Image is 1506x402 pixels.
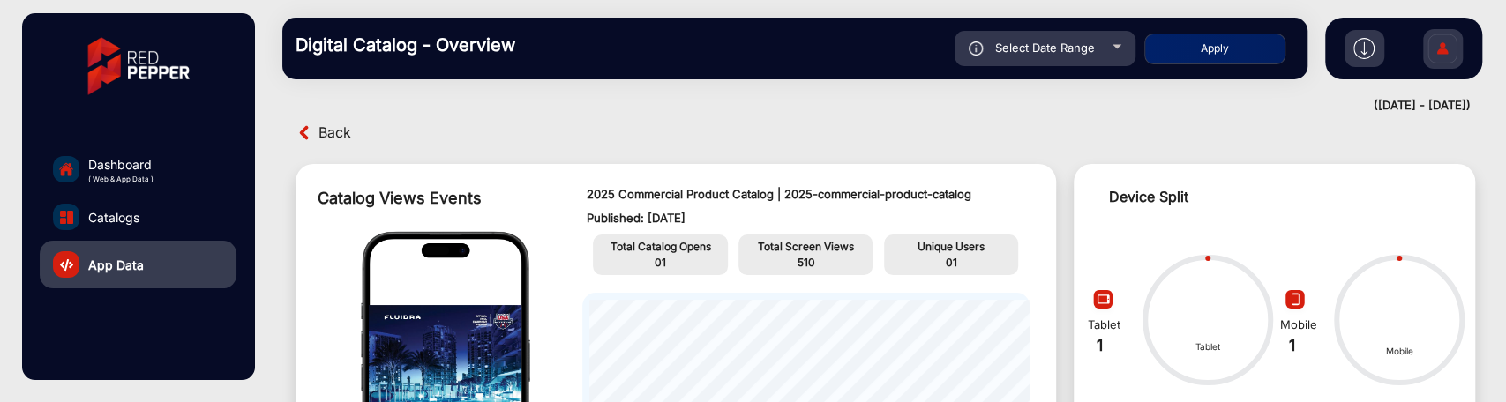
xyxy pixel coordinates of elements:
[265,97,1471,115] div: ([DATE] - [DATE])
[587,186,1025,204] p: 2025 Commercial Product Catalog | 2025-commercial-product-catalog
[1424,20,1461,82] img: Sign%20Up.svg
[296,34,543,56] h3: Digital Catalog - Overview
[1280,333,1327,357] div: 1
[587,210,1025,227] p: Published: [DATE]
[655,256,666,269] span: 01
[88,208,139,227] span: Catalogs
[88,155,154,174] span: Dashboard
[40,193,236,241] a: Catalogs
[1109,186,1493,207] div: Device Split
[1141,340,1275,354] div: Tablet
[318,119,351,146] span: Back
[969,41,984,56] img: icon
[296,123,314,142] img: back arrow
[797,256,814,269] span: 510
[1144,33,1285,64] button: Apply
[58,161,74,177] img: home
[88,256,144,274] span: App Data
[1088,333,1135,357] div: 1
[88,174,154,184] span: ( Web & App Data )
[1088,317,1120,331] span: Tablet
[1280,317,1317,331] span: Mobile
[60,211,73,224] img: catalog
[597,239,723,255] p: Total Catalog Opens
[318,186,551,210] div: Catalog Views Events
[1332,345,1466,358] div: Mobile
[40,145,236,193] a: Dashboard( Web & App Data )
[1353,38,1375,59] img: h2download.svg
[75,22,202,110] img: vmg-logo
[60,258,73,272] img: catalog
[995,41,1095,55] span: Select Date Range
[40,241,236,288] a: App Data
[946,256,957,269] span: 01
[743,239,868,255] p: Total Screen Views
[888,239,1014,255] p: Unique Users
